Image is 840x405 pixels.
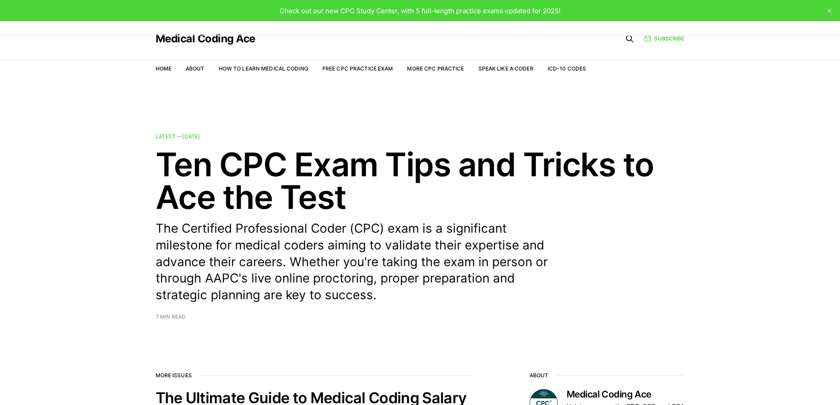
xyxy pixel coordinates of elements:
a: ICD-10 Codes [548,65,586,72]
a: Free CPC Practice Exam [322,65,393,72]
a: Latest —[DATE] Ten CPC Exam Tips and Tricks to Ace the Test The Certified Professional Coder (CPC... [156,134,685,320]
a: Medical Coding Ace [156,33,255,44]
span: 7 min read [156,314,186,320]
button: close [822,4,836,18]
a: More CPC Practice [407,65,464,72]
a: How to Learn Medical Coding [219,65,308,72]
time: [DATE] [182,133,200,140]
p: The Certified Professional Coder (CPC) exam is a significant milestone for medical coders aiming ... [156,220,561,304]
a: Subscribe [644,34,684,43]
h2: Ten CPC Exam Tips and Tricks to Ace the Test [156,148,685,213]
h2: About [530,372,685,379]
a: Speak Like a Coder [478,65,534,72]
a: Home [156,65,172,72]
a: About [186,65,205,72]
span: Latest — [156,133,200,140]
h3: Medical Coding Ace [567,389,685,400]
iframe: portal-trigger [696,362,840,405]
h2: More issues [156,372,473,379]
span: Check out our new CPC Study Center, with 5 full-length practice exams updated for 2025! [280,7,560,15]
